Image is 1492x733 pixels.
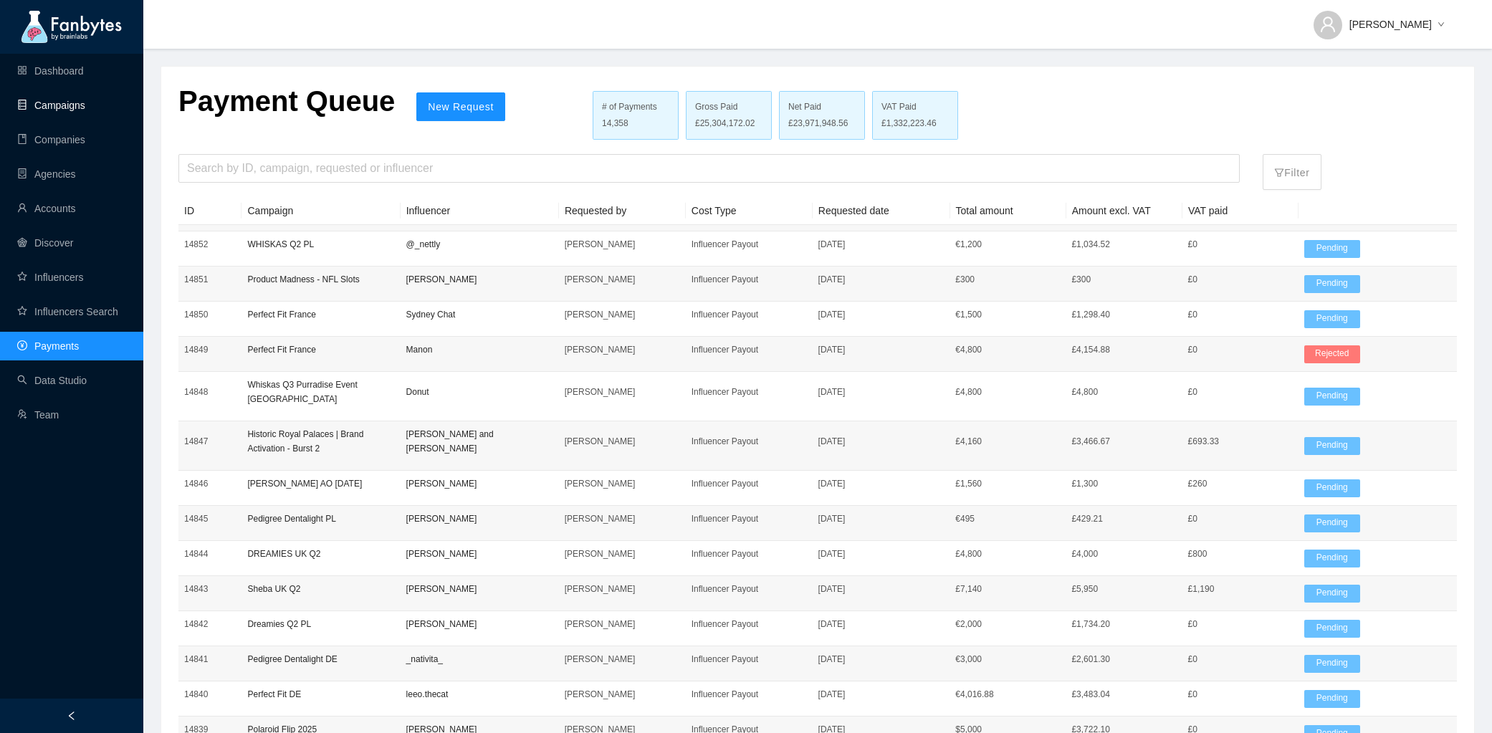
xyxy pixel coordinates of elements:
p: Donut [406,385,553,399]
a: searchData Studio [17,375,87,386]
div: VAT Paid [881,100,949,114]
p: £3,466.67 [1071,434,1176,449]
p: £1,190 [1188,582,1293,596]
p: [PERSON_NAME] [565,434,680,449]
p: [PERSON_NAME] [565,652,680,666]
span: £23,971,948.56 [788,117,848,130]
p: £429.21 [1071,512,1176,526]
p: [PERSON_NAME] [565,385,680,399]
p: £ 4,800 [955,385,1060,399]
p: £0 [1188,342,1293,357]
p: [PERSON_NAME] [565,272,680,287]
p: [PERSON_NAME] [565,512,680,526]
p: 14842 [184,617,236,631]
p: £800 [1188,547,1293,561]
p: [PERSON_NAME] [565,476,680,491]
span: user [1319,16,1336,33]
p: £0 [1188,512,1293,526]
p: Perfect Fit France [247,342,394,357]
p: _nativita_ [406,652,553,666]
p: 14846 [184,476,236,491]
p: [PERSON_NAME] [565,547,680,561]
a: pay-circlePayments [17,340,79,352]
p: Influencer Payout [692,582,807,596]
p: WHISKAS Q2 PL [247,237,394,251]
p: 14840 [184,687,236,701]
p: £ 4,160 [955,434,1060,449]
span: Pending [1304,655,1360,673]
p: 14850 [184,307,236,322]
p: leeo.thecat [406,687,553,701]
p: [DATE] [818,687,945,701]
p: Product Madness - NFL Slots [247,272,394,287]
span: Pending [1304,479,1360,497]
div: Gross Paid [695,100,762,114]
p: Perfect Fit France [247,307,394,322]
p: € 1,200 [955,237,1060,251]
p: € 4,016.88 [955,687,1060,701]
p: [PERSON_NAME] [565,582,680,596]
p: Influencer Payout [692,652,807,666]
div: # of Payments [602,100,669,114]
th: Campaign [242,197,400,225]
p: £1,734.20 [1071,617,1176,631]
p: [PERSON_NAME] [406,617,553,631]
span: [PERSON_NAME] [1349,16,1432,32]
p: £ 7,140 [955,582,1060,596]
p: Sydney Chat [406,307,553,322]
span: Rejected [1304,345,1360,363]
p: € 2,000 [955,617,1060,631]
p: £693.33 [1188,434,1293,449]
a: starInfluencers [17,272,83,283]
p: £0 [1188,652,1293,666]
p: £0 [1188,307,1293,322]
p: Influencer Payout [692,476,807,491]
p: Manon [406,342,553,357]
p: Whiskas Q3 Purradise Event [GEOGRAPHIC_DATA] [247,378,394,406]
p: Influencer Payout [692,385,807,399]
a: databaseCampaigns [17,100,85,111]
a: starInfluencers Search [17,306,118,317]
th: Influencer [401,197,559,225]
p: 14844 [184,547,236,561]
p: £300 [1071,272,1176,287]
p: £0 [1188,272,1293,287]
a: userAccounts [17,203,76,214]
p: [PERSON_NAME] [406,476,553,491]
span: Pending [1304,388,1360,406]
p: [PERSON_NAME] [565,307,680,322]
p: € 495 [955,512,1060,526]
p: 14849 [184,342,236,357]
span: 14,358 [602,117,628,130]
button: New Request [416,92,505,121]
p: £1,034.52 [1071,237,1176,251]
p: Influencer Payout [692,512,807,526]
th: Total amount [950,197,1066,225]
span: Pending [1304,620,1360,638]
span: Pending [1304,240,1360,258]
p: £2,601.30 [1071,652,1176,666]
th: ID [178,197,242,225]
p: [PERSON_NAME] [565,687,680,701]
p: DREAMIES UK Q2 [247,547,394,561]
p: Influencer Payout [692,547,807,561]
p: [DATE] [818,385,945,399]
p: Perfect Fit DE [247,687,394,701]
p: [DATE] [818,547,945,561]
p: [PERSON_NAME] [406,547,553,561]
p: £3,483.04 [1071,687,1176,701]
th: Requested by [559,197,686,225]
p: £1,298.40 [1071,307,1176,322]
p: [PERSON_NAME] [565,237,680,251]
p: [PERSON_NAME] and [PERSON_NAME] [406,427,553,456]
span: left [67,711,77,721]
span: £1,332,223.46 [881,117,937,130]
p: £ 4,800 [955,547,1060,561]
p: Influencer Payout [692,307,807,322]
p: € 3,000 [955,652,1060,666]
p: Influencer Payout [692,434,807,449]
button: filterFilter [1263,154,1321,190]
p: £ 1,560 [955,476,1060,491]
p: [DATE] [818,272,945,287]
th: Cost Type [686,197,813,225]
